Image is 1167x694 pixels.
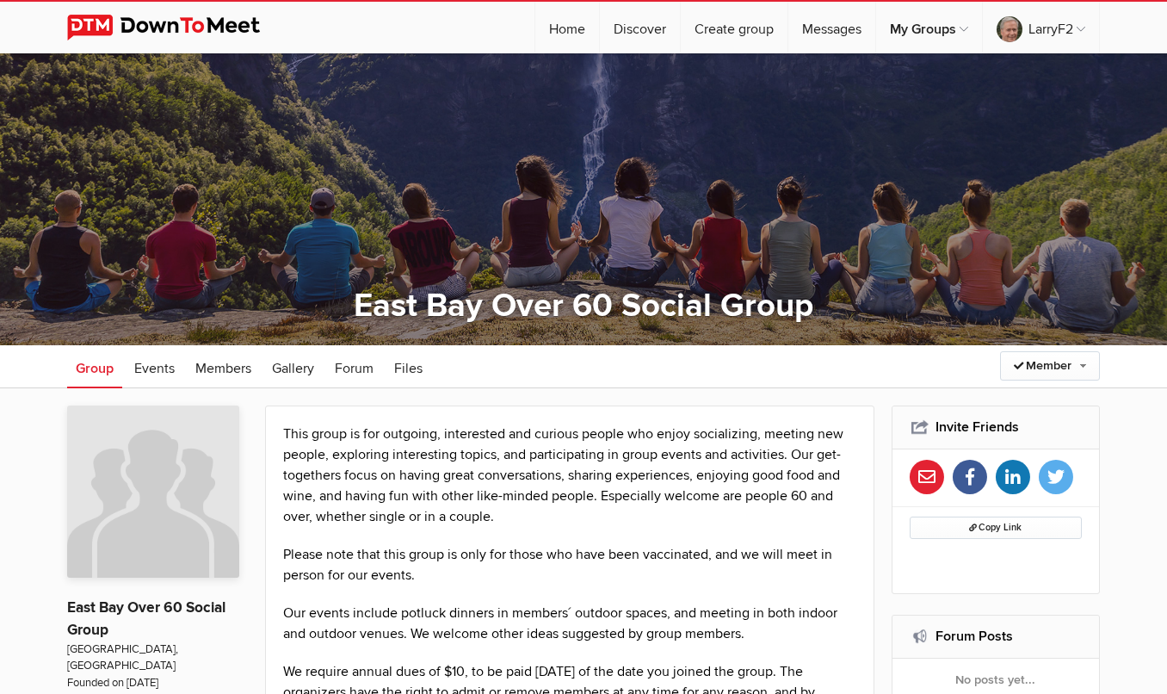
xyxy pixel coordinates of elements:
span: Forum [335,360,374,377]
span: Founded on [DATE] [67,675,239,691]
img: DownToMeet [67,15,287,40]
a: Files [386,345,431,388]
button: Copy Link [910,517,1083,539]
a: Messages [788,2,875,53]
p: Our events include potluck dinners in members´ outdoor spaces, and meeting in both indoor and out... [283,603,856,644]
span: Gallery [272,360,314,377]
h2: Invite Friends [910,406,1083,448]
a: Forum Posts [935,628,1013,645]
span: Copy Link [969,522,1022,533]
p: This group is for outgoing, interested and curious people who enjoy socializing, meeting new peop... [283,424,856,527]
a: Gallery [263,345,323,388]
a: Create group [681,2,787,53]
img: East Bay Over 60 Social Group [67,406,239,578]
span: [GEOGRAPHIC_DATA], [GEOGRAPHIC_DATA] [67,641,239,675]
span: Files [394,360,423,377]
span: Group [76,360,114,377]
a: Member [1000,351,1100,381]
p: Please note that this group is only for those who have been vaccinated, and we will meet in perso... [283,544,856,586]
a: Discover [600,2,680,53]
span: Members [195,360,251,377]
a: Home [535,2,599,53]
a: Members [187,345,260,388]
a: LarryF2 [983,2,1099,53]
a: Forum [326,345,382,388]
span: Events [134,360,175,377]
a: Group [67,345,122,388]
a: Events [126,345,183,388]
a: My Groups [876,2,982,53]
